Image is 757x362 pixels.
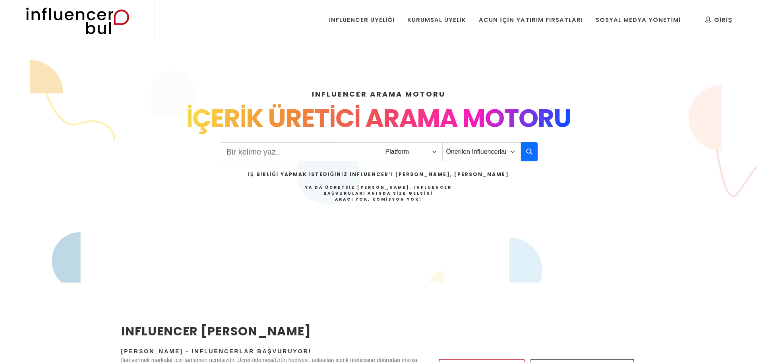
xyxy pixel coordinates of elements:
div: Influencer Üyeliği [329,15,395,24]
div: Kurumsal Üyelik [407,15,466,24]
input: Search [220,142,379,161]
h2: İş Birliği Yapmak İstediğiniz Influencer’ı [PERSON_NAME], [PERSON_NAME] [248,171,509,178]
h4: INFLUENCER ARAMA MOTORU [121,89,636,99]
div: Sosyal Medya Yönetimi [596,15,681,24]
h4: Ya da Ücretsiz [PERSON_NAME], Influencer Başvuruları Anında Size Gelsin! [248,184,509,202]
strong: Aracı Yok, Komisyon Yok! [335,196,422,202]
div: Giriş [705,15,732,24]
div: İÇERİK ÜRETİCİ ARAMA MOTORU [121,99,636,137]
div: Acun İçin Yatırım Fırsatları [479,15,583,24]
h2: INFLUENCER [PERSON_NAME] [121,322,418,340]
span: [PERSON_NAME] - Influencerlar Başvuruyor! [121,348,312,354]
